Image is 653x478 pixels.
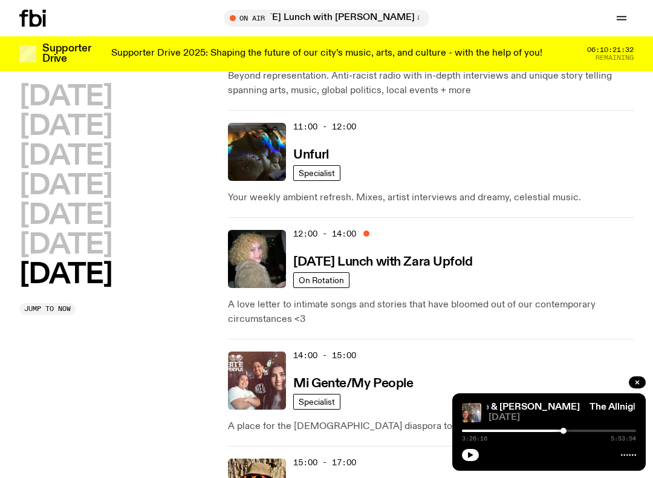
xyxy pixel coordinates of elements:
[19,261,112,289] button: [DATE]
[19,172,112,200] button: [DATE]
[293,228,356,240] span: 12:00 - 14:00
[293,375,413,390] a: Mi Gente/My People
[228,69,634,98] p: Beyond representation. Anti-racist radio with in-depth interviews and unique story telling spanni...
[228,191,634,205] p: Your weekly ambient refresh. Mixes, artist interviews and dreamy, celestial music.
[224,10,429,27] button: On Air[DATE] Lunch with [PERSON_NAME] and [PERSON_NAME] // Junipo Interview
[111,48,542,59] p: Supporter Drive 2025: Shaping the future of our city’s music, arts, and culture - with the help o...
[293,165,340,181] a: Specialist
[489,413,636,422] span: [DATE]
[19,202,112,229] button: [DATE]
[228,419,634,434] p: A place for the [DEMOGRAPHIC_DATA] diaspora to flourish.
[19,303,76,315] button: Jump to now
[293,149,328,162] h3: Unfurl
[24,306,71,312] span: Jump to now
[19,83,112,111] button: [DATE]
[293,121,356,133] span: 11:00 - 12:00
[299,397,335,406] span: Specialist
[293,146,328,162] a: Unfurl
[299,168,335,177] span: Specialist
[462,436,487,442] span: 3:26:16
[293,378,413,390] h3: Mi Gente/My People
[293,256,472,269] h3: [DATE] Lunch with Zara Upfold
[611,436,636,442] span: 5:53:54
[228,298,634,327] p: A love letter to intimate songs and stories that have bloomed out of our contemporary circumstanc...
[42,44,91,64] h3: Supporter Drive
[228,123,286,181] img: A piece of fabric is pierced by sewing pins with different coloured heads, a rainbow light is cas...
[19,232,112,259] button: [DATE]
[587,47,634,53] span: 06:10:21:32
[293,394,340,410] a: Specialist
[293,272,349,288] a: On Rotation
[299,275,344,284] span: On Rotation
[293,457,356,468] span: 15:00 - 17:00
[293,254,472,269] a: [DATE] Lunch with Zara Upfold
[293,350,356,361] span: 14:00 - 15:00
[368,402,580,412] a: The Allnighter with Jasmine & [PERSON_NAME]
[596,54,634,61] span: Remaining
[19,143,112,170] button: [DATE]
[19,113,112,140] button: [DATE]
[228,230,286,288] img: A digital camera photo of Zara looking to her right at the camera, smiling. She is wearing a ligh...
